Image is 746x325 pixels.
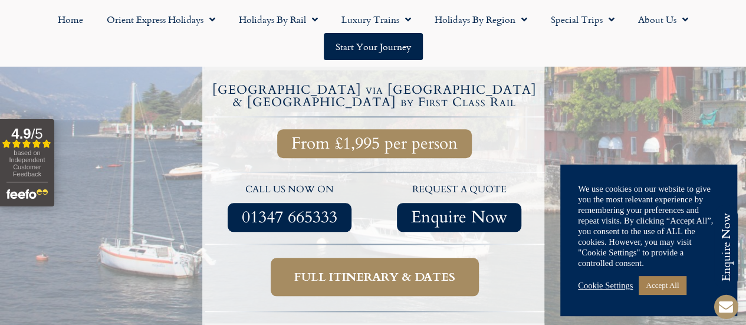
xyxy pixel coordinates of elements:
a: Orient Express Holidays [95,6,227,33]
h4: [GEOGRAPHIC_DATA] via [GEOGRAPHIC_DATA] & [GEOGRAPHIC_DATA] by First Class Rail [207,84,543,109]
span: Full itinerary & dates [294,270,455,284]
a: 01347 665333 [228,203,351,232]
a: From £1,995 per person [277,129,472,158]
a: Holidays by Region [423,6,539,33]
a: Home [46,6,95,33]
a: Enquire Now [397,203,521,232]
p: call us now on [211,182,369,198]
a: Start your Journey [324,33,423,60]
span: 01347 665333 [242,210,337,225]
a: Special Trips [539,6,626,33]
span: From £1,995 per person [291,136,458,151]
a: Luxury Trains [330,6,423,33]
a: Cookie Settings [578,280,633,291]
div: Blocked (selector): [560,165,737,316]
span: Enquire Now [411,210,507,225]
a: Holidays by Rail [227,6,330,33]
a: Accept All [639,276,686,294]
a: About Us [626,6,700,33]
nav: Menu [6,6,740,60]
a: Full itinerary & dates [271,258,479,296]
p: request a quote [380,182,538,198]
div: We use cookies on our website to give you the most relevant experience by remembering your prefer... [578,183,719,268]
